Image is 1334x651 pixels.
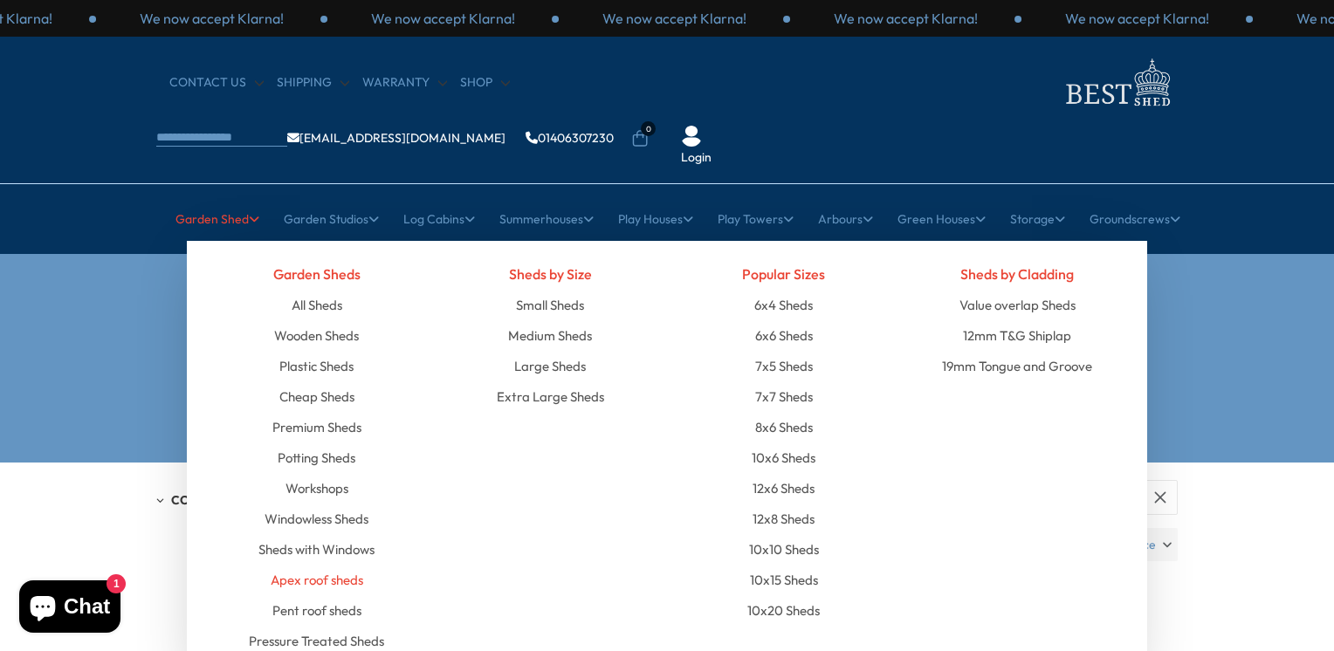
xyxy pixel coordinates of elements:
[287,132,505,144] a: [EMAIL_ADDRESS][DOMAIN_NAME]
[681,126,702,147] img: User Icon
[96,9,327,28] div: 3 / 3
[750,565,818,595] a: 10x15 Sheds
[755,412,813,442] a: 8x6 Sheds
[278,442,355,473] a: Potting Sheds
[447,258,655,290] h4: Sheds by Size
[140,9,284,28] p: We now accept Klarna!
[818,197,873,241] a: Arbours
[508,320,592,351] a: Medium Sheds
[1065,9,1209,28] p: We now accept Klarna!
[754,290,813,320] a: 6x4 Sheds
[963,320,1071,351] a: 12mm T&G Shiplap
[277,74,349,92] a: Shipping
[681,149,712,167] a: Login
[271,565,363,595] a: Apex roof sheds
[403,197,475,241] a: Log Cabins
[265,504,368,534] a: Windowless Sheds
[753,473,815,504] a: 12x6 Sheds
[169,74,264,92] a: CONTACT US
[959,290,1076,320] a: Value overlap Sheds
[718,197,794,241] a: Play Towers
[279,351,354,381] a: Plastic Sheds
[755,320,813,351] a: 6x6 Sheds
[747,595,820,626] a: 10x20 Sheds
[1021,9,1253,28] div: 1 / 3
[274,320,359,351] a: Wooden Sheds
[362,74,447,92] a: Warranty
[618,197,693,241] a: Play Houses
[258,534,375,565] a: Sheds with Windows
[942,351,1092,381] a: 19mm Tongue and Groove
[631,130,649,147] a: 0
[914,258,1122,290] h4: Sheds by Cladding
[460,74,510,92] a: Shop
[213,258,421,290] h4: Garden Sheds
[752,442,815,473] a: 10x6 Sheds
[14,580,126,637] inbox-online-store-chat: Shopify online store chat
[1056,54,1178,111] img: logo
[1010,197,1065,241] a: Storage
[175,197,259,241] a: Garden Shed
[897,197,986,241] a: Green Houses
[285,473,348,504] a: Workshops
[641,121,656,136] span: 0
[1090,197,1180,241] a: Groundscrews
[514,351,586,381] a: Large Sheds
[272,412,361,442] a: Premium Sheds
[292,290,342,320] a: All Sheds
[749,534,819,565] a: 10x10 Sheds
[272,595,361,626] a: Pent roof sheds
[559,9,790,28] div: 2 / 3
[755,381,813,412] a: 7x7 Sheds
[371,9,515,28] p: We now accept Klarna!
[753,504,815,534] a: 12x8 Sheds
[516,290,584,320] a: Small Sheds
[755,351,813,381] a: 7x5 Sheds
[834,9,978,28] p: We now accept Klarna!
[284,197,379,241] a: Garden Studios
[497,381,604,412] a: Extra Large Sheds
[499,197,594,241] a: Summerhouses
[790,9,1021,28] div: 3 / 3
[171,492,250,508] span: Collection
[526,132,614,144] a: 01406307230
[327,9,559,28] div: 1 / 3
[279,381,354,412] a: Cheap Sheds
[680,258,888,290] h4: Popular Sizes
[602,9,746,28] p: We now accept Klarna!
